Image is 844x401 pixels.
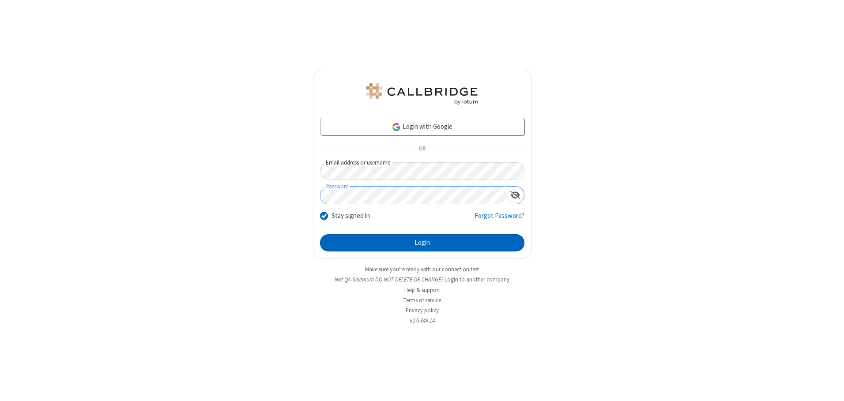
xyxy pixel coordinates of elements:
span: OR [415,143,429,155]
a: Help & support [404,286,440,294]
button: Login [320,234,524,252]
a: Forgot Password? [475,211,524,228]
input: Email address or username [320,162,524,180]
a: Login with Google [320,118,524,135]
a: Privacy policy [406,307,439,314]
button: Login to another company [445,275,509,284]
li: v2.6.349.14 [313,316,531,325]
input: Password [320,187,507,204]
li: Not QA Selenium DO NOT DELETE OR CHANGE? [313,275,531,284]
img: google-icon.png [392,122,401,132]
a: Terms of service [403,296,441,304]
a: Make sure you're ready with our connection test [365,266,479,273]
img: QA Selenium DO NOT DELETE OR CHANGE [365,83,479,105]
div: Show password [507,187,524,203]
label: Stay signed in [332,211,370,221]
